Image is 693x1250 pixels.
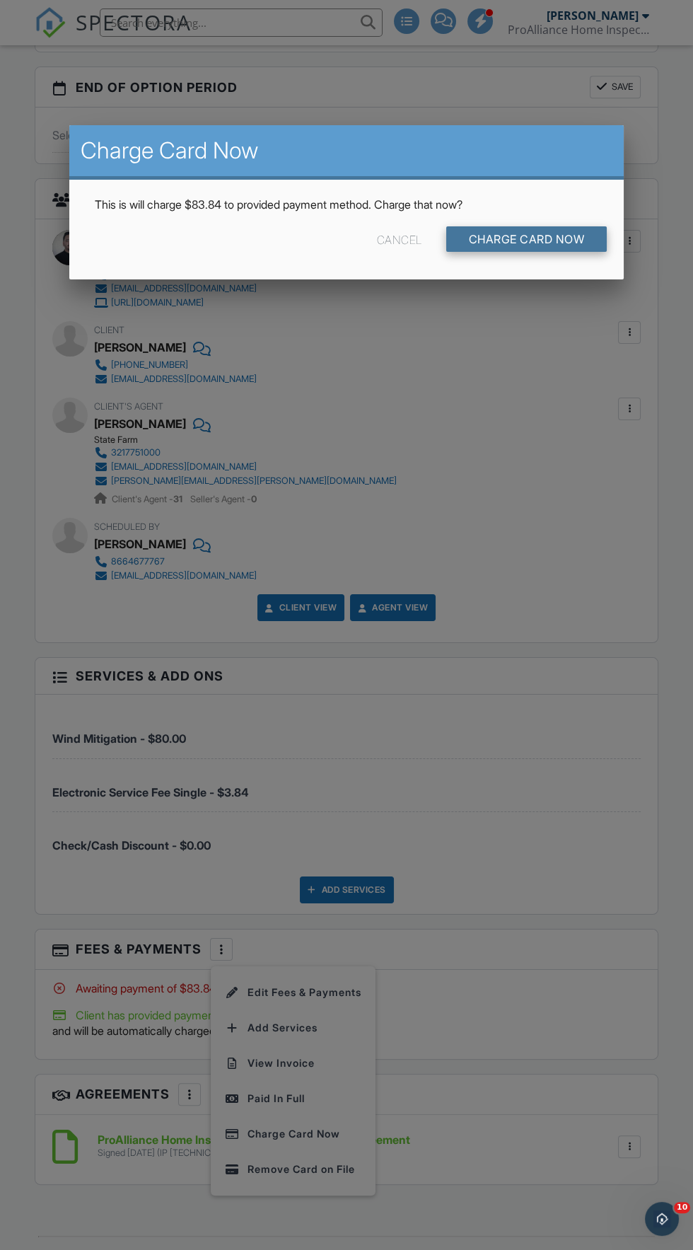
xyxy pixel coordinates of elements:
[645,1202,679,1236] iframe: Intercom live chat
[377,226,422,252] div: Cancel
[674,1202,690,1213] span: 10
[81,137,612,165] h2: Charge Card Now
[446,226,607,252] input: Charge Card Now
[86,197,471,212] div: This is will charge $83.84 to provided payment method. Charge that now?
